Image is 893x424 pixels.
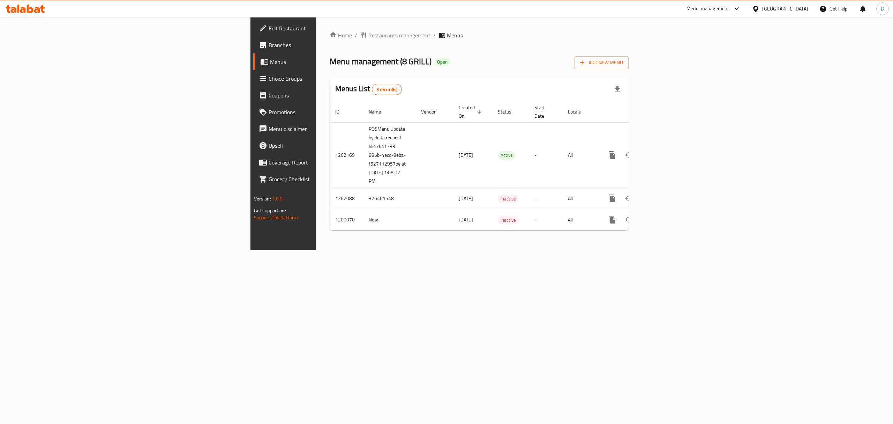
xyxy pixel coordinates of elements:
[459,194,473,203] span: [DATE]
[434,58,450,66] div: Open
[575,56,629,69] button: Add New Menu
[269,24,394,32] span: Edit Restaurant
[269,91,394,100] span: Coupons
[253,171,400,188] a: Grocery Checklist
[598,101,676,123] th: Actions
[330,101,676,231] table: enhanced table
[529,188,562,209] td: -
[459,151,473,160] span: [DATE]
[498,195,519,203] div: Inactive
[253,37,400,53] a: Branches
[335,83,402,95] h2: Menus List
[269,74,394,83] span: Choice Groups
[335,108,348,116] span: ID
[580,58,623,67] span: Add New Menu
[269,175,394,183] span: Grocery Checklist
[447,31,463,39] span: Menus
[434,59,450,65] span: Open
[253,137,400,154] a: Upsell
[686,5,729,13] div: Menu-management
[621,211,637,228] button: Change Status
[621,190,637,207] button: Change Status
[534,103,554,120] span: Start Date
[253,70,400,87] a: Choice Groups
[254,213,298,222] a: Support.OpsPlatform
[562,188,598,209] td: All
[459,103,484,120] span: Created On
[459,215,473,224] span: [DATE]
[270,58,394,66] span: Menus
[254,206,286,215] span: Get support on:
[498,151,516,159] span: Active
[254,194,271,203] span: Version:
[421,108,445,116] span: Vendor
[604,211,621,228] button: more
[253,104,400,120] a: Promotions
[562,209,598,231] td: All
[272,194,283,203] span: 1.0.0
[269,108,394,116] span: Promotions
[604,190,621,207] button: more
[253,53,400,70] a: Menus
[253,20,400,37] a: Edit Restaurant
[568,108,590,116] span: Locale
[881,5,884,13] span: B
[253,154,400,171] a: Coverage Report
[269,41,394,49] span: Branches
[762,5,808,13] div: [GEOGRAPHIC_DATA]
[562,122,598,188] td: All
[609,81,626,98] div: Export file
[369,108,390,116] span: Name
[269,125,394,133] span: Menu disclaimer
[498,108,520,116] span: Status
[253,87,400,104] a: Coupons
[498,216,519,224] span: Inactive
[269,141,394,150] span: Upsell
[604,147,621,163] button: more
[529,209,562,231] td: -
[253,120,400,137] a: Menu disclaimer
[433,31,436,39] li: /
[269,158,394,167] span: Coverage Report
[621,147,637,163] button: Change Status
[372,84,402,95] div: Total records count
[330,31,629,39] nav: breadcrumb
[529,122,562,188] td: -
[498,195,519,203] span: Inactive
[372,86,402,93] span: 3 record(s)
